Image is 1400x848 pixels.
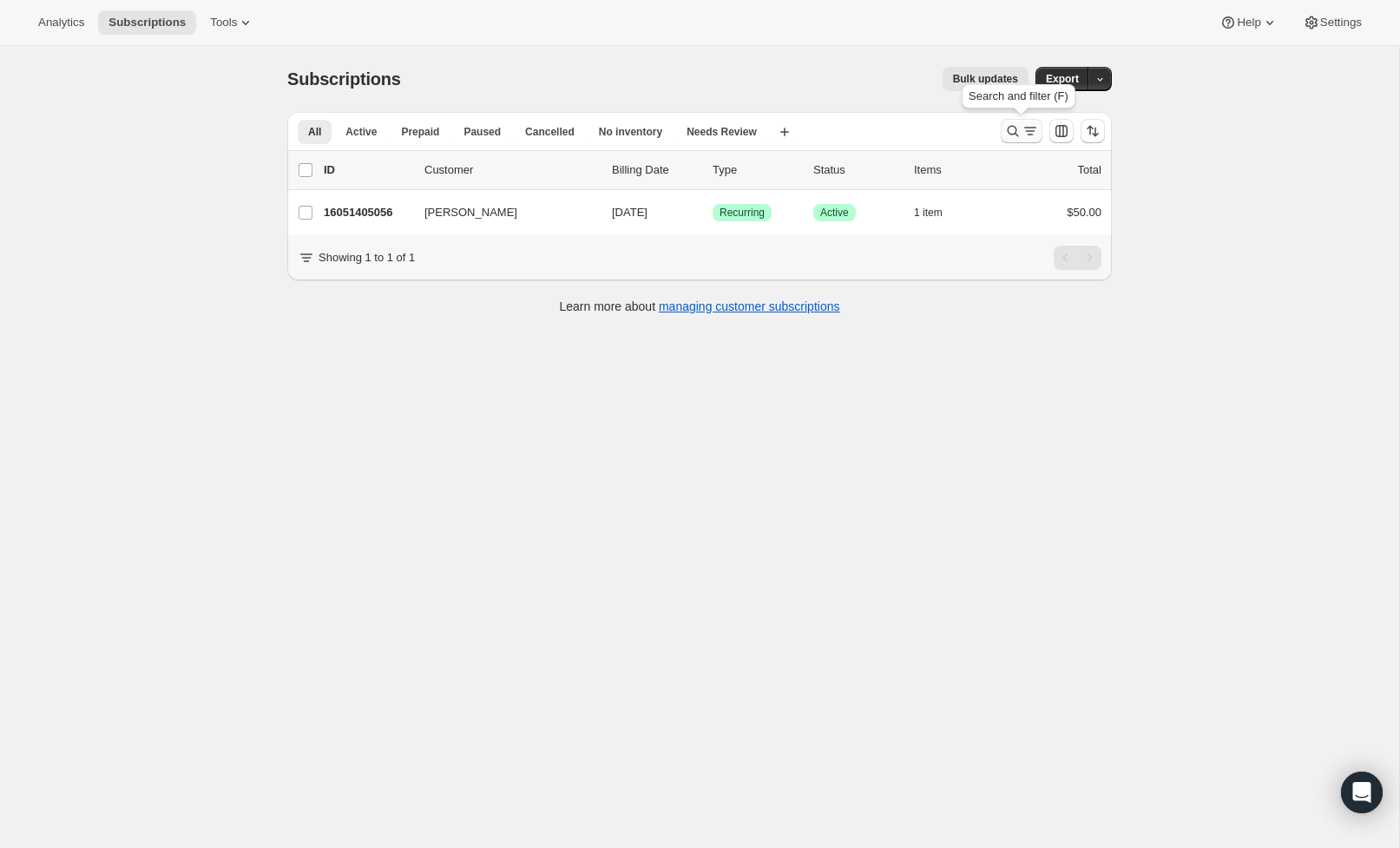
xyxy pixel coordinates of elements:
[914,206,943,220] span: 1 item
[720,206,765,220] span: Recurring
[687,125,757,139] span: Needs Review
[1067,206,1101,219] span: $50.00
[525,125,575,139] span: Cancelled
[813,161,900,179] p: Status
[424,161,598,179] p: Customer
[200,10,265,35] button: Tools
[1046,72,1079,86] span: Export
[914,161,1001,179] div: Items
[1001,119,1042,143] button: Search and filter results
[324,204,411,221] p: 16051405056
[914,200,962,225] button: 1 item
[210,16,237,30] span: Tools
[1054,246,1101,270] nav: Pagination
[599,125,662,139] span: No inventory
[1320,16,1362,30] span: Settings
[1237,16,1260,30] span: Help
[820,206,849,220] span: Active
[1078,161,1101,179] p: Total
[1341,772,1383,813] div: Open Intercom Messenger
[319,249,415,266] p: Showing 1 to 1 of 1
[98,10,196,35] button: Subscriptions
[324,161,411,179] p: ID
[345,125,377,139] span: Active
[463,125,501,139] span: Paused
[38,16,84,30] span: Analytics
[612,206,647,219] span: [DATE]
[28,10,95,35] button: Analytics
[659,299,840,313] a: managing customer subscriptions
[108,16,186,30] span: Subscriptions
[324,200,1101,225] div: 16051405056[PERSON_NAME][DATE]SuccessRecurringSuccessActive1 item$50.00
[713,161,799,179] div: Type
[1081,119,1105,143] button: Sort the results
[1209,10,1288,35] button: Help
[1035,67,1089,91] button: Export
[414,199,588,227] button: [PERSON_NAME]
[1049,119,1074,143] button: Customize table column order and visibility
[612,161,699,179] p: Billing Date
[308,125,321,139] span: All
[1292,10,1372,35] button: Settings
[953,72,1018,86] span: Bulk updates
[324,161,1101,179] div: IDCustomerBilling DateTypeStatusItemsTotal
[771,120,799,144] button: Create new view
[401,125,439,139] span: Prepaid
[943,67,1029,91] button: Bulk updates
[287,69,401,89] span: Subscriptions
[560,298,840,315] p: Learn more about
[424,204,517,221] span: [PERSON_NAME]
